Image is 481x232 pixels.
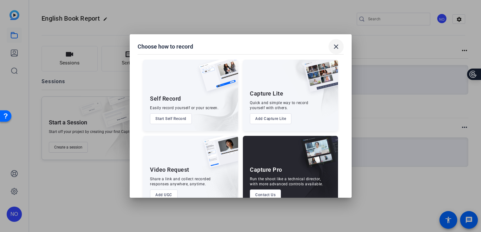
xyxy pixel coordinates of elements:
mat-icon: close [332,43,340,50]
button: Contact Us [250,189,281,200]
div: Share a link and collect recorded responses anywhere, anytime. [150,176,211,187]
div: Capture Lite [250,90,283,97]
button: Start Self Record [150,113,192,124]
img: embarkstudio-ugc-content.png [201,156,238,207]
div: Capture Pro [250,166,282,174]
div: Quick and simple way to record yourself with others. [250,100,308,110]
img: capture-pro.png [296,136,338,175]
div: Easily record yourself or your screen. [150,105,218,110]
div: Run the shoot like a technical director, with more advanced controls available. [250,176,323,187]
button: Add UGC [150,189,178,200]
img: ugc-content.png [199,136,238,174]
img: embarkstudio-self-record.png [183,73,238,131]
img: embarkstudio-capture-lite.png [281,60,338,123]
h1: Choose how to record [138,43,193,50]
div: Self Record [150,95,181,103]
img: self-record.png [194,60,238,98]
img: capture-lite.png [299,60,338,98]
div: Video Request [150,166,189,174]
img: embarkstudio-capture-pro.png [291,144,338,207]
button: Add Capture Lite [250,113,291,124]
